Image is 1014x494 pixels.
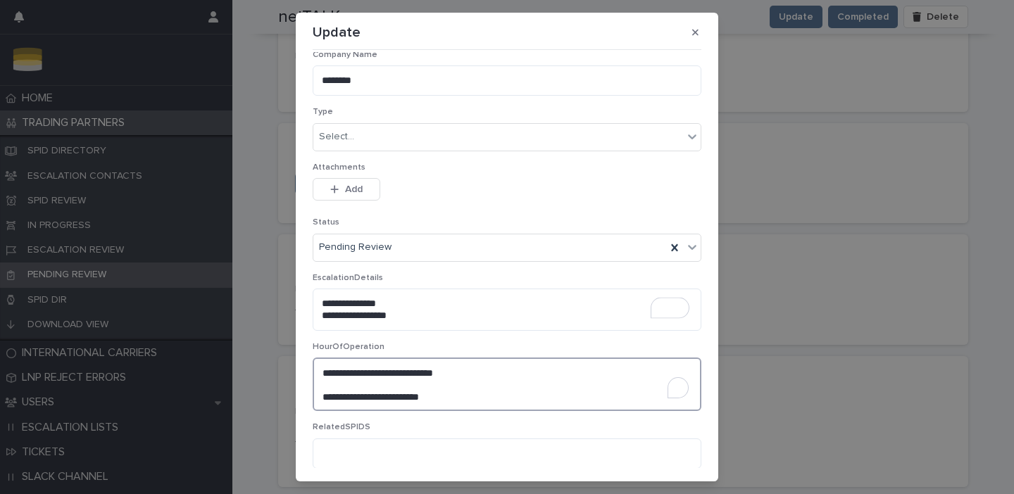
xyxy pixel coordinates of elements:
[313,218,339,227] span: Status
[313,289,701,331] textarea: To enrich screen reader interactions, please activate Accessibility in Grammarly extension settings
[313,163,365,172] span: Attachments
[313,357,701,411] textarea: To enrich screen reader interactions, please activate Accessibility in Grammarly extension settings
[313,423,370,431] span: RelatedSPIDS
[313,274,383,282] span: EscalationDetails
[345,184,363,194] span: Add
[319,129,354,144] div: Select...
[313,108,333,116] span: Type
[313,343,384,351] span: HourOfOperation
[313,178,380,201] button: Add
[313,24,361,41] p: Update
[319,240,392,255] span: Pending Review
[313,51,377,59] span: Company Name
